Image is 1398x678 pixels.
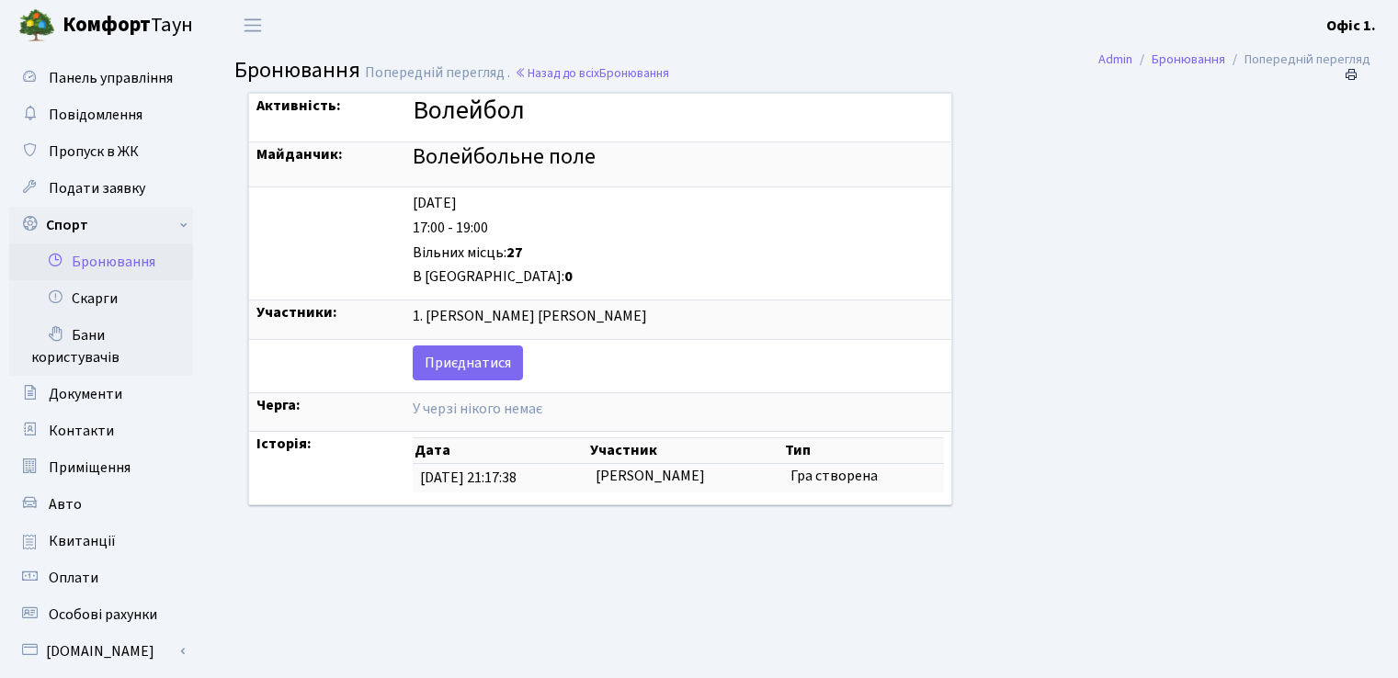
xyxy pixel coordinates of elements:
span: Бронювання [234,54,360,86]
a: Подати заявку [9,170,193,207]
span: Гра створена [790,466,878,486]
div: 17:00 - 19:00 [413,218,944,239]
td: [DATE] 21:17:38 [413,464,587,492]
b: 27 [506,243,523,263]
a: Приєднатися [413,345,523,380]
a: Пропуск в ЖК [9,133,193,170]
span: У черзі нікого немає [413,399,542,419]
strong: Майданчик: [256,144,343,164]
a: Офіс 1. [1326,15,1376,37]
a: Квитанції [9,523,193,559]
strong: Участники: [256,302,337,322]
a: Документи [9,376,193,412]
a: Оплати [9,559,193,596]
span: Панель управління [49,68,173,88]
a: Панель управління [9,60,193,96]
a: Бронювання [1152,50,1225,69]
div: Вільних місць: [413,243,944,264]
div: [DATE] [413,193,944,214]
span: Оплати [49,568,98,588]
a: Приміщення [9,449,193,486]
nav: breadcrumb [1071,40,1398,79]
span: Бронювання [599,64,669,82]
a: Контакти [9,412,193,449]
div: 1. [PERSON_NAME] [PERSON_NAME] [413,306,944,327]
span: Подати заявку [49,178,145,198]
h4: Волейбольне поле [413,144,944,171]
a: Назад до всіхБронювання [515,64,669,82]
a: Особові рахунки [9,596,193,633]
td: [PERSON_NAME] [588,464,783,492]
div: В [GEOGRAPHIC_DATA]: [413,266,944,288]
span: Таун [63,10,193,41]
th: Дата [413,438,587,464]
b: Офіс 1. [1326,16,1376,36]
span: Особові рахунки [49,605,157,625]
li: Попередній перегляд [1225,50,1370,70]
a: Повідомлення [9,96,193,133]
span: Повідомлення [49,105,142,125]
a: [DOMAIN_NAME] [9,633,193,670]
a: Авто [9,486,193,523]
span: Попередній перегляд . [365,62,510,83]
th: Участник [588,438,783,464]
th: Тип [783,438,944,464]
strong: Черга: [256,395,301,415]
button: Переключити навігацію [230,10,276,40]
strong: Активність: [256,96,341,116]
a: Бани користувачів [9,317,193,376]
span: Приміщення [49,458,131,478]
a: Бронювання [9,243,193,280]
img: logo.png [18,7,55,44]
span: Авто [49,494,82,514]
span: Пропуск в ЖК [49,141,139,162]
a: Admin [1098,50,1132,69]
b: 0 [564,266,573,287]
strong: Історія: [256,434,312,454]
a: Скарги [9,280,193,317]
span: Квитанції [49,531,116,551]
span: Документи [49,384,122,404]
h3: Волейбол [413,96,944,127]
b: Комфорт [63,10,151,40]
a: Спорт [9,207,193,243]
span: Контакти [49,421,114,441]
